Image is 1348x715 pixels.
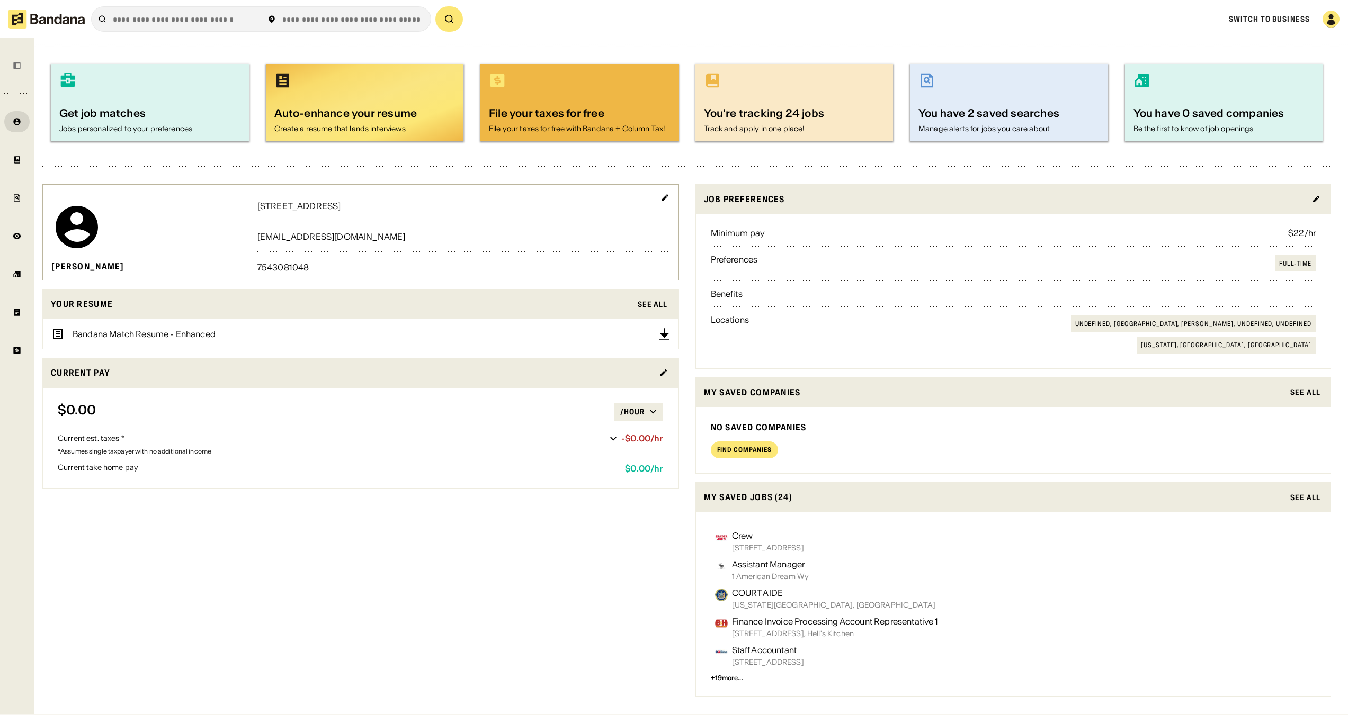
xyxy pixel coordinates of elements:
div: Track and apply in one place! [704,125,885,132]
div: $0.00 / hr [625,464,663,474]
div: undefined, [GEOGRAPHIC_DATA], [PERSON_NAME], undefined, undefined [1075,320,1311,328]
div: Full-time [1279,259,1311,268]
a: Alliance Animal Health logoStaff Accountant[STREET_ADDRESS] [711,641,1316,670]
div: 1 American Dream Wy [732,573,809,580]
img: New York State Unified Court System logo [715,589,728,601]
div: My saved companies [704,386,1284,399]
div: Current est. taxes * [58,433,605,444]
div: Create a resume that lands interviews [274,125,456,132]
a: Switch to Business [1229,14,1310,24]
div: You have 2 saved searches [918,106,1100,121]
div: [US_STATE], [GEOGRAPHIC_DATA], [GEOGRAPHIC_DATA] [1141,341,1311,349]
img: Trader Joe's logo [715,531,728,544]
div: $0.00 [58,403,614,421]
div: [STREET_ADDRESS] [257,202,669,210]
div: Assumes single taxpayer with no additional income [58,448,663,455]
div: No saved companies [711,422,1316,433]
div: Get job matches [59,106,240,121]
div: Minimum pay [711,229,765,237]
div: Assistant Manager [732,560,809,568]
div: Auto-enhance your resume [274,106,456,121]
div: Manage alerts for jobs you care about [918,125,1100,132]
div: Preferences [711,255,758,272]
div: Benefits [711,289,743,298]
div: Current take home pay [58,464,617,474]
div: See All [1290,494,1320,501]
a: Trader Joe's logoCrew[STREET_ADDRESS] [711,527,1316,556]
div: Jobs personalized to your preferences [59,125,240,132]
div: /hour [620,407,645,417]
a: B&H Photo logoFinance Invoice Processing Account Representative 1[STREET_ADDRESS], Hell's Kitchen [711,613,1316,641]
div: [PERSON_NAME] [51,261,124,272]
img: Abercrombie & Fitch logo [715,560,728,573]
div: Job preferences [704,193,1306,206]
div: See All [1290,388,1320,396]
div: File your taxes for free with Bandana + Column Tax! [489,125,670,132]
div: [EMAIL_ADDRESS][DOMAIN_NAME] [257,232,669,241]
div: + 19 more... [711,670,1316,682]
div: My saved jobs (24) [704,491,1284,504]
div: [STREET_ADDRESS] [732,544,804,551]
a: Abercrombie & Fitch logoAssistant Manager1 American Dream Wy [711,556,1316,584]
a: New York State Unified Court System logoCOURT AIDE[US_STATE][GEOGRAPHIC_DATA], [GEOGRAPHIC_DATA] [711,584,1316,613]
div: Be the first to know of job openings [1133,125,1315,132]
div: See All [638,301,668,308]
div: Crew [732,531,804,540]
div: COURT AIDE [732,589,935,597]
div: Finance Invoice Processing Account Representative 1 [732,617,939,626]
div: [US_STATE][GEOGRAPHIC_DATA], [GEOGRAPHIC_DATA] [732,601,935,609]
div: Bandana Match Resume - Enhanced [73,330,216,338]
div: [STREET_ADDRESS] [732,658,804,666]
div: -$0.00/hr [621,433,663,444]
div: Current Pay [51,366,653,379]
div: You're tracking 24 jobs [704,106,885,121]
div: Your resume [51,297,631,311]
div: Find companies [717,447,772,453]
img: Alliance Animal Health logo [715,646,728,658]
div: [STREET_ADDRESS], Hell's Kitchen [732,630,939,637]
div: You have 0 saved companies [1133,106,1315,121]
img: Bandana logotype [8,10,85,29]
div: 7543081048 [257,263,669,271]
img: B&H Photo logo [715,617,728,630]
div: Staff Accountant [732,646,804,654]
div: File your taxes for free [489,106,670,121]
div: $22/hr [1288,229,1316,237]
div: Locations [711,315,749,353]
